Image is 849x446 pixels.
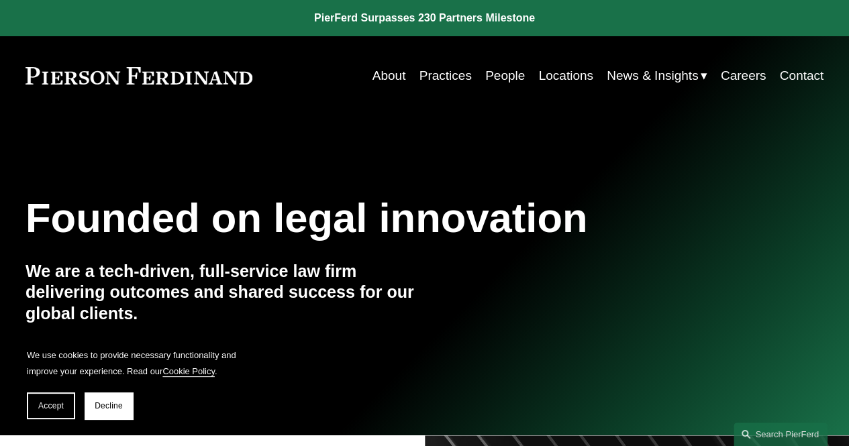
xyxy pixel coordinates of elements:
h4: We are a tech-driven, full-service law firm delivering outcomes and shared success for our global... [26,261,425,325]
a: Practices [419,63,472,89]
button: Decline [85,392,133,419]
a: About [372,63,406,89]
button: Accept [27,392,75,419]
a: Cookie Policy [162,366,215,376]
section: Cookie banner [13,334,255,433]
h1: Founded on legal innovation [26,194,691,241]
p: We use cookies to provide necessary functionality and improve your experience. Read our . [27,347,242,379]
a: Contact [780,63,824,89]
a: Search this site [734,423,828,446]
span: News & Insights [607,64,698,87]
a: Careers [721,63,766,89]
a: People [485,63,525,89]
span: Accept [38,401,64,410]
a: Locations [538,63,593,89]
span: Decline [95,401,123,410]
a: folder dropdown [607,63,707,89]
